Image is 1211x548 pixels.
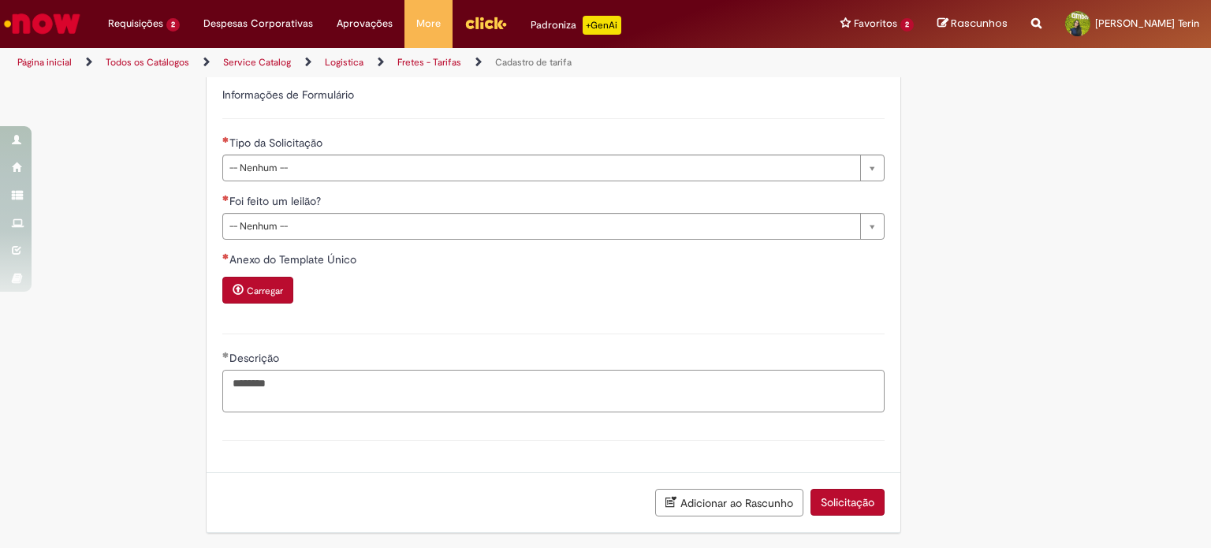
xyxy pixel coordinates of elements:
span: Obrigatório Preenchido [222,352,229,358]
img: ServiceNow [2,8,83,39]
span: Despesas Corporativas [203,16,313,32]
a: Service Catalog [223,56,291,69]
a: Cadastro de tarifa [495,56,572,69]
span: Anexo do Template Único [229,252,360,267]
span: Necessários [222,195,229,201]
span: More [416,16,441,32]
img: click_logo_yellow_360x200.png [464,11,507,35]
span: Tipo da Solicitação [229,136,326,150]
span: 2 [900,18,914,32]
p: +GenAi [583,16,621,35]
a: Todos os Catálogos [106,56,189,69]
button: Solicitação [810,489,885,516]
span: Descrição [229,351,282,365]
span: Requisições [108,16,163,32]
span: Foi feito um leilão? [229,194,324,208]
a: Logistica [325,56,363,69]
a: Fretes - Tarifas [397,56,461,69]
button: Adicionar ao Rascunho [655,489,803,516]
button: Carregar anexo de Anexo do Template Único Required [222,277,293,304]
div: Padroniza [531,16,621,35]
ul: Trilhas de página [12,48,796,77]
span: Rascunhos [951,16,1008,31]
span: Necessários [222,136,229,143]
small: Carregar [247,285,283,297]
span: [PERSON_NAME] Terin [1095,17,1199,30]
label: Informações de Formulário [222,88,354,102]
span: Necessários [222,253,229,259]
span: 2 [166,18,180,32]
span: Favoritos [854,16,897,32]
a: Página inicial [17,56,72,69]
span: -- Nenhum -- [229,214,852,239]
span: -- Nenhum -- [229,155,852,181]
textarea: Descrição [222,370,885,412]
a: Rascunhos [937,17,1008,32]
span: Aprovações [337,16,393,32]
